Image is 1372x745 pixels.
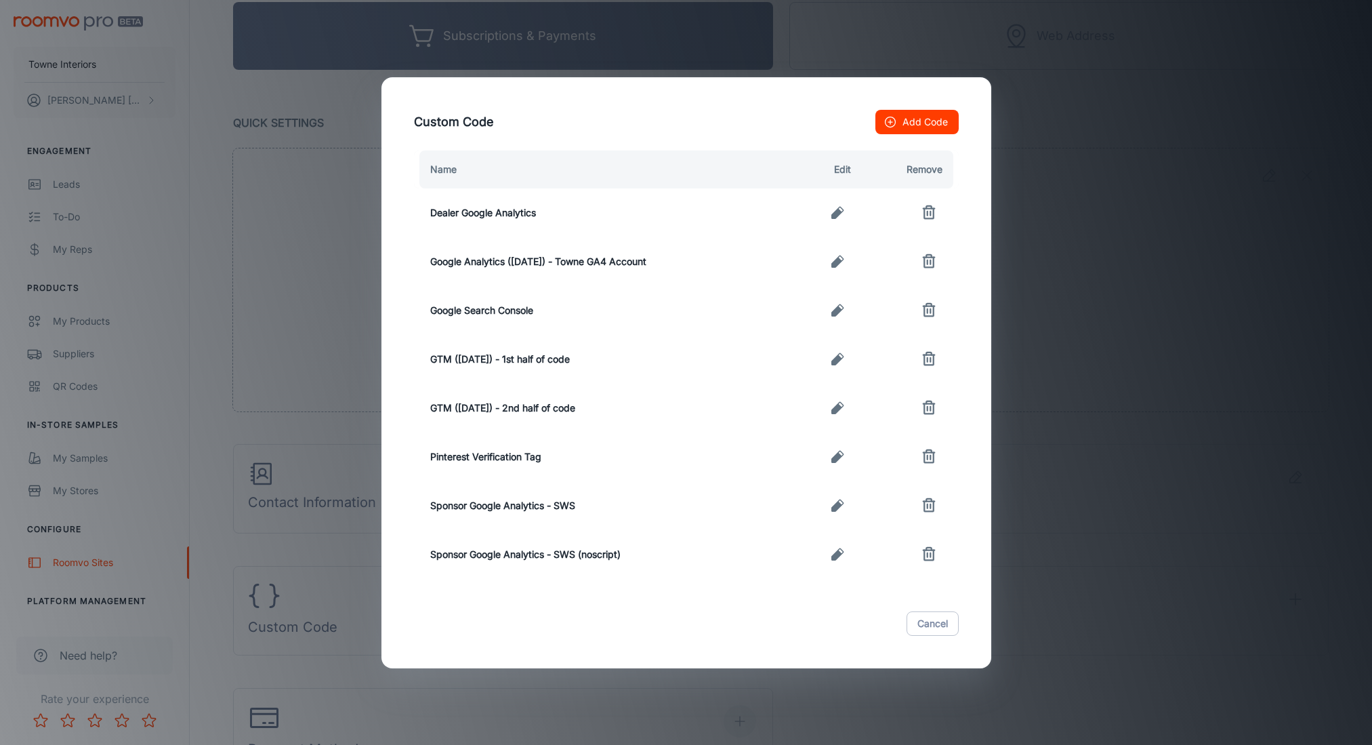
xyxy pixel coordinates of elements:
td: Dealer Google Analytics [414,188,787,237]
td: Sponsor Google Analytics - SWS [414,481,787,530]
td: GTM ([DATE]) - 2nd half of code [414,384,787,432]
button: Add Code [875,110,959,134]
td: Google Search Console [414,286,787,335]
button: Cancel [907,611,959,636]
th: Remove [862,150,959,188]
td: Google Analytics ([DATE]) - Towne GA4 Account [414,237,787,286]
h2: Custom Code [398,94,975,150]
td: Pinterest Verification Tag [414,432,787,481]
th: Edit [787,150,861,188]
th: Name [414,150,787,188]
td: GTM ([DATE]) - 1st half of code [414,335,787,384]
td: Sponsor Google Analytics - SWS (noscript) [414,530,787,579]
